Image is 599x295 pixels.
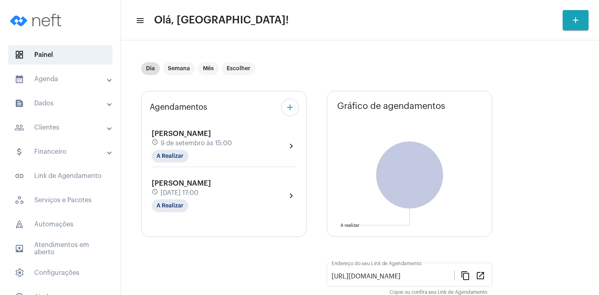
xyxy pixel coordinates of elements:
mat-chip: Semana [163,62,195,75]
mat-icon: chevron_right [286,141,296,151]
mat-icon: sidenav icon [15,147,24,157]
mat-icon: add [285,103,295,112]
mat-expansion-panel-header: sidenav iconDados [5,94,121,113]
span: Painel [8,45,113,65]
span: Agendamentos [150,103,207,112]
span: Olá, [GEOGRAPHIC_DATA]! [154,14,289,27]
span: sidenav icon [15,220,24,229]
mat-panel-title: Dados [15,98,108,108]
mat-panel-title: Financeiro [15,147,108,157]
text: A realizar [340,223,359,228]
mat-icon: sidenav icon [136,16,144,25]
mat-expansion-panel-header: sidenav iconFinanceiro [5,142,121,161]
mat-icon: sidenav icon [15,123,24,132]
mat-panel-title: Agenda [15,74,108,84]
mat-icon: schedule [152,139,159,148]
span: [PERSON_NAME] [152,180,211,187]
span: sidenav icon [15,50,24,60]
span: Atendimentos em aberto [8,239,113,258]
mat-icon: sidenav icon [15,171,24,181]
span: [PERSON_NAME] [152,130,211,137]
mat-icon: add [571,15,580,25]
mat-icon: open_in_new [476,270,485,280]
span: Link de Agendamento [8,166,113,186]
mat-expansion-panel-header: sidenav iconAgenda [5,69,121,89]
span: Serviços e Pacotes [8,190,113,210]
mat-panel-title: Clientes [15,123,108,132]
input: Link [332,273,454,280]
mat-icon: schedule [152,188,159,197]
mat-icon: sidenav icon [15,74,24,84]
mat-expansion-panel-header: sidenav iconClientes [5,118,121,137]
mat-chip: Escolher [222,62,255,75]
mat-chip: A Realizar [152,199,188,212]
span: Automações [8,215,113,234]
img: logo-neft-novo-2.png [6,4,67,36]
mat-icon: sidenav icon [15,98,24,108]
span: sidenav icon [15,268,24,278]
span: Configurações [8,263,113,282]
span: Gráfico de agendamentos [337,101,445,111]
mat-icon: content_copy [461,270,470,280]
span: 9 de setembro às 15:00 [161,140,232,147]
span: [DATE] 17:00 [161,189,198,197]
span: sidenav icon [15,195,24,205]
mat-chip: A Realizar [152,150,188,163]
mat-icon: sidenav icon [15,244,24,253]
mat-icon: chevron_right [286,191,296,201]
mat-chip: Dia [141,62,160,75]
mat-chip: Mês [198,62,219,75]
